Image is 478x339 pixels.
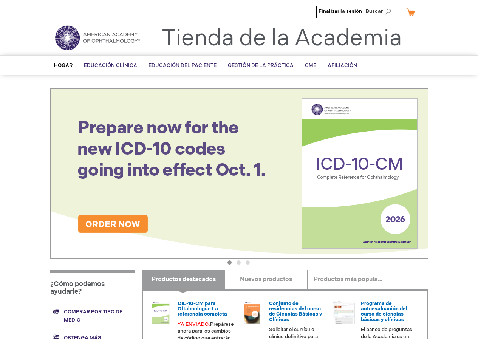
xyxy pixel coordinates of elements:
font: Afiliación [328,62,357,68]
img: 0120008u_42.png [149,301,172,324]
a: CIE-10-CM para Oftalmología: La referencia completa [178,300,227,317]
font: YA ENVIADO: [178,321,210,327]
font: Productos destacados [152,276,216,283]
button: 1 de 3 [227,260,232,265]
font: Educación del paciente [149,62,217,68]
a: Productos destacados [142,270,225,289]
font: Comprar por tipo de medio [64,309,122,323]
a: Comprar por tipo de medio [50,303,135,329]
font: Nuevos productos [240,276,292,283]
font: Buscar [366,8,383,14]
font: ¿Cómo podemos ayudarle? [50,280,105,296]
a: Conjunto de residencias del curso de Ciencias Básicas y Clínicas [269,300,322,323]
button: 3 de 3 [246,260,250,265]
font: Educación clínica [84,62,137,68]
a: Productos más populares [307,270,390,289]
font: Productos más populares [314,276,386,283]
img: bcscself_20.jpg [333,301,355,324]
a: Programa de autoevaluación del curso de ciencias básicas y clínicas [361,300,407,323]
font: Hogar [54,62,73,68]
font: CME [305,62,316,68]
img: 02850963u_47.png [241,301,263,324]
a: Tienda de la Academia [162,25,402,52]
a: Nuevos productos [225,270,308,289]
font: Gestión de la práctica [228,62,294,68]
button: 2 de 3 [237,260,241,265]
a: Finalizar la sesión [319,8,362,14]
